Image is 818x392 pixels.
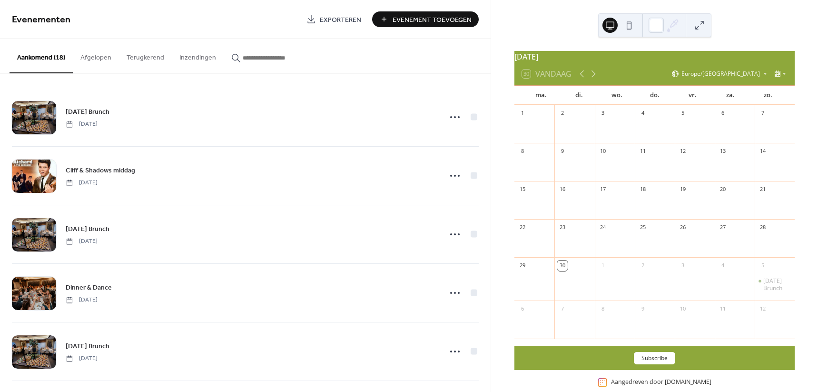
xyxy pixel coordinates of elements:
button: Subscribe [634,352,675,364]
span: [DATE] Brunch [66,342,109,352]
div: 15 [517,184,528,195]
div: 12 [758,304,768,314]
div: 23 [557,222,568,233]
div: 30 [557,261,568,271]
div: 1 [517,108,528,119]
div: 5 [758,261,768,271]
span: [DATE] [66,296,98,304]
button: Aankomend (18) [10,39,73,73]
div: 3 [598,108,608,119]
span: [DATE] [66,354,98,363]
div: 27 [718,222,728,233]
a: [DATE] Brunch [66,341,109,352]
div: Aangedreven door [611,378,711,386]
div: [DATE] [514,51,795,62]
div: 3 [678,261,688,271]
a: Dinner & Dance [66,282,112,293]
span: Cliff & Shadows middag [66,166,135,176]
div: 10 [678,304,688,314]
div: 2 [638,261,648,271]
a: [DOMAIN_NAME] [665,378,711,386]
div: Sunday Brunch [755,277,795,292]
div: 25 [638,222,648,233]
span: Exporteren [320,15,361,25]
span: [DATE] Brunch [66,107,109,117]
span: [DATE] [66,120,98,129]
div: 9 [557,146,568,157]
div: 7 [758,108,768,119]
div: 7 [557,304,568,314]
button: Terugkerend [119,39,172,72]
div: 13 [718,146,728,157]
div: 5 [678,108,688,119]
div: 17 [598,184,608,195]
span: [DATE] [66,179,98,187]
div: 8 [517,146,528,157]
span: Dinner & Dance [66,283,112,293]
div: 1 [598,261,608,271]
div: 21 [758,184,768,195]
span: Evenementen [12,10,70,29]
div: 16 [557,184,568,195]
div: 26 [678,222,688,233]
div: wo. [598,86,636,105]
div: di. [560,86,598,105]
div: 8 [598,304,608,314]
div: 2 [557,108,568,119]
span: Europe/[GEOGRAPHIC_DATA] [681,71,760,77]
div: vr. [673,86,711,105]
div: zo. [749,86,787,105]
div: 4 [638,108,648,119]
div: 10 [598,146,608,157]
div: 6 [517,304,528,314]
span: [DATE] [66,237,98,246]
a: [DATE] Brunch [66,223,109,234]
div: 4 [718,261,728,271]
div: 19 [678,184,688,195]
a: Cliff & Shadows middag [66,165,135,176]
div: 9 [638,304,648,314]
div: do. [636,86,674,105]
div: 11 [638,146,648,157]
div: 24 [598,222,608,233]
div: 11 [718,304,728,314]
div: za. [711,86,749,105]
a: Exporteren [299,11,368,27]
button: Evenement Toevoegen [372,11,479,27]
button: Inzendingen [172,39,224,72]
div: 29 [517,261,528,271]
span: Evenement Toevoegen [393,15,472,25]
div: 28 [758,222,768,233]
div: 14 [758,146,768,157]
div: 20 [718,184,728,195]
a: [DATE] Brunch [66,106,109,117]
div: 22 [517,222,528,233]
button: Afgelopen [73,39,119,72]
div: 6 [718,108,728,119]
div: 18 [638,184,648,195]
div: 12 [678,146,688,157]
div: ma. [522,86,560,105]
span: [DATE] Brunch [66,224,109,234]
div: [DATE] Brunch [763,277,791,292]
